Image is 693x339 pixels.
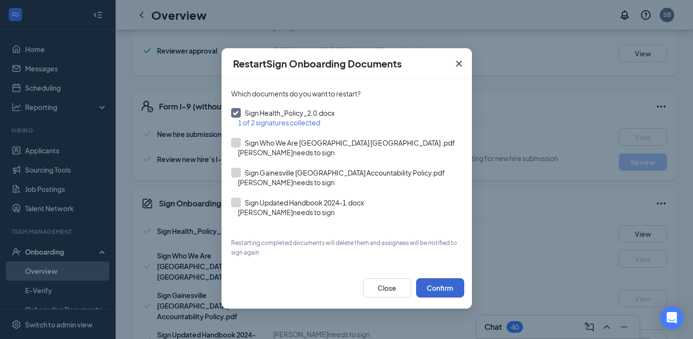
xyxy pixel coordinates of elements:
div: [PERSON_NAME] needs to sign [238,177,462,187]
span: Restarting completed documents will delete them and assignees will be notified to sign again [231,238,462,258]
div: Open Intercom Messenger [660,306,683,329]
span: Which documents do you want to restart? [231,89,462,108]
button: Confirm [416,278,464,298]
div: [PERSON_NAME] needs to sign [238,148,462,157]
div: [PERSON_NAME] needs to sign [238,207,462,217]
button: Close [446,48,472,79]
svg: Cross [453,58,465,69]
h4: Restart Sign Onboarding Documents [233,57,402,70]
button: Close [363,278,411,298]
span: 1 of 2 signatures collected [238,118,320,127]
